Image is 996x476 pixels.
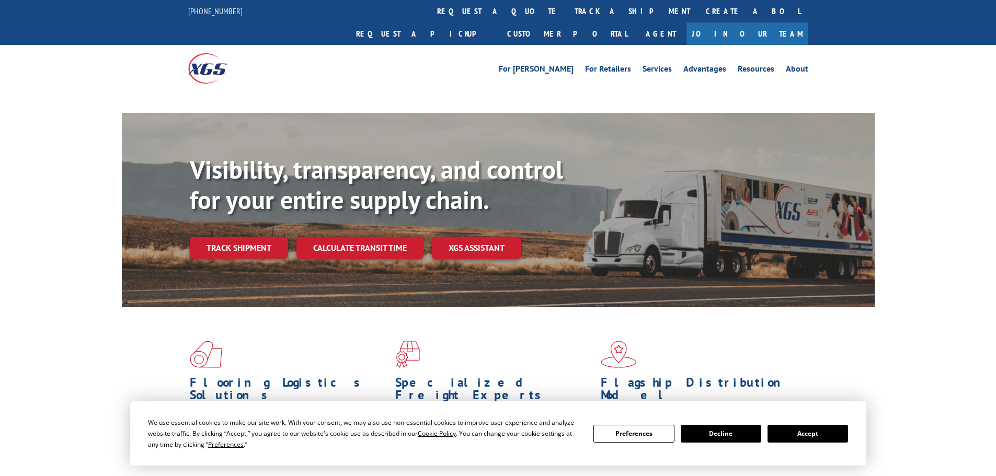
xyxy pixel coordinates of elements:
[188,6,243,16] a: [PHONE_NUMBER]
[190,376,387,407] h1: Flooring Logistics Solutions
[348,22,499,45] a: Request a pickup
[395,341,420,368] img: xgs-icon-focused-on-flooring-red
[499,65,574,76] a: For [PERSON_NAME]
[130,401,866,466] div: Cookie Consent Prompt
[585,65,631,76] a: For Retailers
[686,22,808,45] a: Join Our Team
[499,22,635,45] a: Customer Portal
[768,425,848,443] button: Accept
[296,237,423,259] a: Calculate transit time
[190,237,288,259] a: Track shipment
[683,65,726,76] a: Advantages
[593,425,674,443] button: Preferences
[190,341,222,368] img: xgs-icon-total-supply-chain-intelligence-red
[681,425,761,443] button: Decline
[635,22,686,45] a: Agent
[190,153,563,216] b: Visibility, transparency, and control for your entire supply chain.
[148,417,581,450] div: We use essential cookies to make our site work. With your consent, we may also use non-essential ...
[418,429,456,438] span: Cookie Policy
[395,376,593,407] h1: Specialized Freight Experts
[432,237,521,259] a: XGS ASSISTANT
[738,65,774,76] a: Resources
[208,440,244,449] span: Preferences
[601,376,798,407] h1: Flagship Distribution Model
[786,65,808,76] a: About
[601,341,637,368] img: xgs-icon-flagship-distribution-model-red
[643,65,672,76] a: Services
